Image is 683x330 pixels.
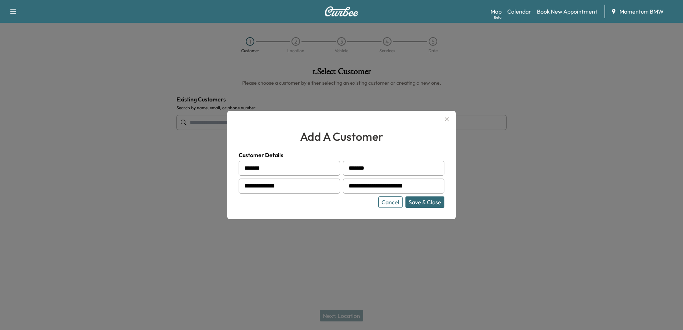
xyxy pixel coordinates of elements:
[378,196,403,208] button: Cancel
[619,7,664,16] span: Momentum BMW
[537,7,597,16] a: Book New Appointment
[494,15,502,20] div: Beta
[239,151,444,159] h4: Customer Details
[490,7,502,16] a: MapBeta
[324,6,359,16] img: Curbee Logo
[239,128,444,145] h2: add a customer
[507,7,531,16] a: Calendar
[405,196,444,208] button: Save & Close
